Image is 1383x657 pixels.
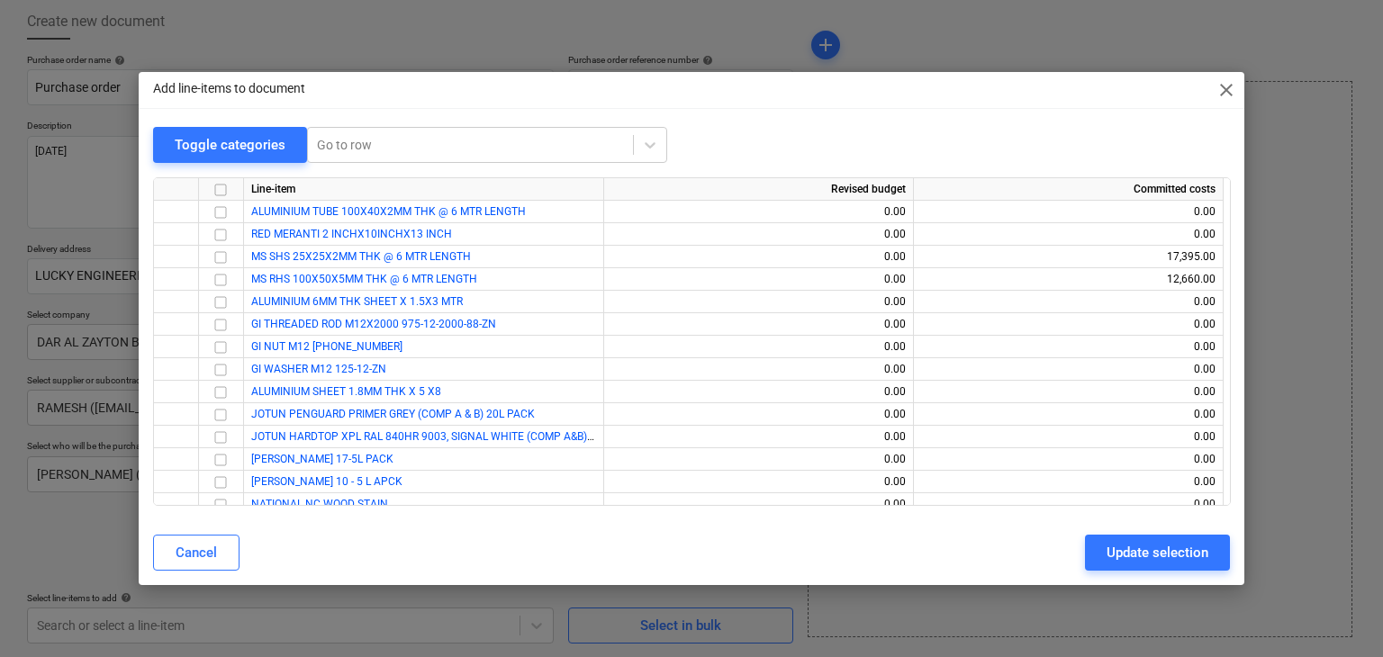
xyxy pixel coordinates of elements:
div: 0.00 [921,336,1216,358]
a: MS RHS 100X50X5MM THK @ 6 MTR LENGTH [251,273,477,285]
div: 0.00 [611,381,906,403]
a: NATIONAL NC WOOD STAIN [251,498,388,510]
a: GI THREADED ROD M12X2000 975-12-2000-88-ZN [251,318,496,330]
div: 0.00 [921,426,1216,448]
a: MS SHS 25X25X2MM THK @ 6 MTR LENGTH [251,250,471,263]
span: JOTUN THINNER 10 - 5 L APCK [251,475,402,488]
div: 0.00 [611,268,906,291]
div: 0.00 [611,291,906,313]
div: 0.00 [611,201,906,223]
div: 0.00 [921,223,1216,246]
div: Toggle categories [175,133,285,157]
div: 0.00 [921,291,1216,313]
span: GI NUT M12 934-12-88 [251,340,402,353]
div: 0.00 [921,493,1216,516]
a: ALUMINIUM SHEET 1.8MM THK X 5 X8 [251,385,441,398]
div: 0.00 [921,201,1216,223]
span: JOTUN THINNER 17-5L PACK [251,453,393,465]
div: 12,660.00 [921,268,1216,291]
a: GI NUT M12 [PHONE_NUMBER] [251,340,402,353]
div: Committed costs [914,178,1224,201]
div: Update selection [1107,541,1208,564]
div: 0.00 [611,471,906,493]
div: 0.00 [921,313,1216,336]
p: Add line-items to document [153,79,305,98]
a: RED MERANTI 2 INCHX10INCHX13 INCH [251,228,452,240]
a: [PERSON_NAME] 10 - 5 L APCK [251,475,402,488]
iframe: Chat Widget [1293,571,1383,657]
div: 0.00 [921,403,1216,426]
div: Line-item [244,178,604,201]
div: 0.00 [921,381,1216,403]
a: GI WASHER M12 125-12-ZN [251,363,386,375]
a: [PERSON_NAME] 17-5L PACK [251,453,393,465]
a: ALUMINIUM 6MM THK SHEET X 1.5X3 MTR [251,295,463,308]
div: Revised budget [604,178,914,201]
div: 0.00 [611,426,906,448]
button: Update selection [1085,535,1230,571]
div: 0.00 [611,448,906,471]
div: 0.00 [611,246,906,268]
a: JOTUN HARDTOP XPL RAL 840HR 9003, SIGNAL WHITE (COMP A&B) 20L APCK [251,430,639,443]
span: close [1216,79,1237,101]
div: 0.00 [611,223,906,246]
a: JOTUN PENGUARD PRIMER GREY (COMP A & B) 20L PACK [251,408,535,420]
div: 17,395.00 [921,246,1216,268]
div: Cancel [176,541,217,564]
div: 0.00 [921,471,1216,493]
button: Toggle categories [153,127,307,163]
div: 0.00 [921,358,1216,381]
div: 0.00 [611,313,906,336]
div: 0.00 [921,448,1216,471]
div: 0.00 [611,358,906,381]
div: 0.00 [611,403,906,426]
button: Cancel [153,535,240,571]
div: 0.00 [611,336,906,358]
div: 0.00 [611,493,906,516]
a: ALUMINIUM TUBE 100X40X2MM THK @ 6 MTR LENGTH [251,205,526,218]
